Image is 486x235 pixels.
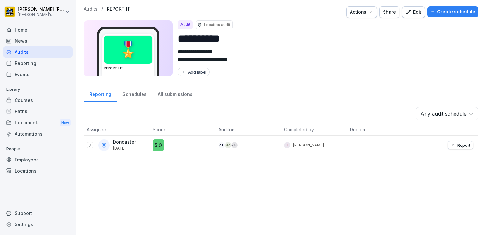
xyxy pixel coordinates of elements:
[181,69,206,75] div: Add label
[3,24,73,35] a: Home
[3,84,73,95] p: Library
[117,85,152,102] a: Schedules
[3,219,73,230] a: Settings
[153,139,164,151] div: 5.0
[457,143,470,148] p: Report
[18,12,64,17] p: [PERSON_NAME]'s
[3,58,73,69] a: Reporting
[84,6,98,12] a: Audits
[284,142,290,148] div: LL
[3,46,73,58] a: Audits
[87,126,146,133] p: Assignee
[383,9,396,16] div: Share
[3,165,73,176] a: Locations
[3,144,73,154] p: People
[284,126,344,133] p: Completed by
[60,119,71,126] div: New
[153,126,212,133] p: Score
[231,142,238,148] div: + 76
[152,85,198,102] a: All submissions
[350,9,373,16] div: Actions
[204,22,230,28] p: Location audit
[219,142,225,148] div: AT
[104,66,153,71] h3: REPORT IT!
[3,35,73,46] a: News
[379,6,399,18] button: Share
[215,124,281,136] th: Auditors
[427,6,478,17] button: Create schedule
[113,146,136,151] p: [DATE]
[346,6,377,18] button: Actions
[3,106,73,117] a: Paths
[3,128,73,139] a: Automations
[431,8,475,15] div: Create schedule
[3,95,73,106] a: Courses
[3,69,73,80] a: Events
[18,7,64,12] p: [PERSON_NAME] [PERSON_NAME]
[104,36,152,64] div: 🎖️
[107,6,132,12] a: REPORT IT!
[84,85,117,102] a: Reporting
[178,20,193,29] div: Audit
[402,6,425,18] button: Edit
[3,154,73,165] a: Employees
[448,141,473,149] button: Report
[347,124,413,136] th: Due on:
[101,6,103,12] p: /
[3,208,73,219] div: Support
[406,9,421,16] div: Edit
[225,142,231,148] div: NA
[3,117,73,129] div: Documents
[178,68,210,76] button: Add label
[3,117,73,129] a: DocumentsNew
[113,139,136,145] p: Doncaster
[293,142,324,148] p: [PERSON_NAME]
